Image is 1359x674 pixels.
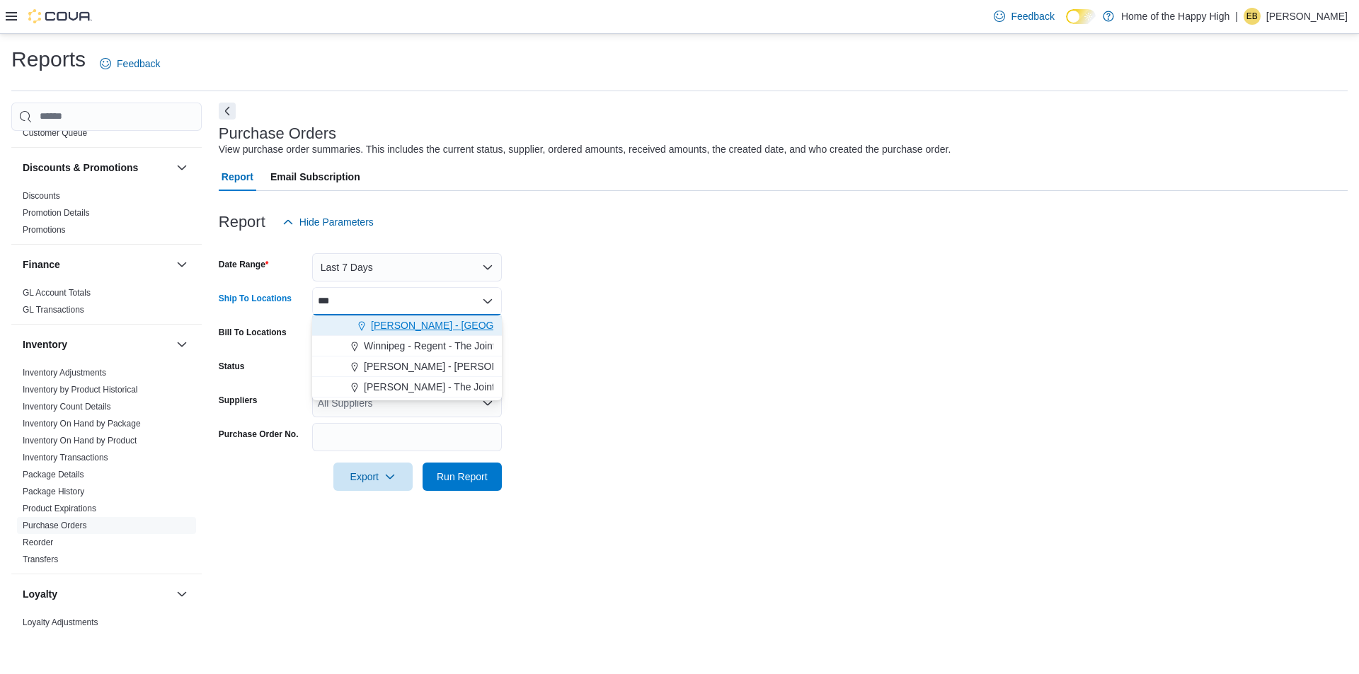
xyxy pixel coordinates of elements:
[23,384,138,395] span: Inventory by Product Historical
[270,163,360,191] span: Email Subscription
[1244,8,1261,25] div: Ethan Boen-Wira
[28,9,92,23] img: Cova
[219,429,299,440] label: Purchase Order No.
[23,587,171,601] button: Loyalty
[23,538,53,547] a: Reorder
[23,436,137,446] a: Inventory On Hand by Product
[23,487,84,496] a: Package History
[342,463,404,491] span: Export
[1066,9,1096,24] input: Dark Mode
[277,208,379,236] button: Hide Parameters
[219,361,245,372] label: Status
[23,537,53,548] span: Reorder
[94,50,166,78] a: Feedback
[23,617,98,628] span: Loyalty Adjustments
[219,395,258,406] label: Suppliers
[482,296,493,307] button: Close list of options
[364,380,495,394] span: [PERSON_NAME] - The Joint
[23,161,171,175] button: Discounts & Promotions
[23,469,84,480] span: Package Details
[423,463,502,491] button: Run Report
[988,2,1060,30] a: Feedback
[173,336,190,353] button: Inventory
[371,318,632,332] span: [PERSON_NAME] - [GEOGRAPHIC_DATA] - Fire & Flower
[23,128,87,138] a: Customer Queue
[11,45,86,74] h1: Reports
[23,305,84,315] a: GL Transactions
[23,225,66,235] a: Promotions
[23,486,84,497] span: Package History
[23,385,138,395] a: Inventory by Product Historical
[23,257,60,272] h3: Finance
[312,336,502,356] button: Winnipeg - Regent - The Joint
[23,418,141,429] span: Inventory On Hand by Package
[23,453,108,463] a: Inventory Transactions
[23,127,87,139] span: Customer Queue
[23,287,91,298] span: GL Account Totals
[23,208,90,218] a: Promotion Details
[23,634,125,644] a: Loyalty Redemption Values
[23,617,98,627] a: Loyalty Adjustments
[23,554,58,564] a: Transfers
[11,614,202,653] div: Loyalty
[23,503,96,514] span: Product Expirations
[23,288,91,298] a: GL Account Totals
[1121,8,1229,25] p: Home of the Happy High
[23,257,171,272] button: Finance
[173,586,190,603] button: Loyalty
[23,337,67,351] h3: Inventory
[219,293,292,304] label: Ship To Locations
[1246,8,1258,25] span: EB
[23,587,57,601] h3: Loyalty
[1235,8,1238,25] p: |
[312,356,502,377] button: [PERSON_NAME] - [PERSON_NAME] - The Joint
[364,339,495,353] span: Winnipeg - Regent - The Joint
[1266,8,1348,25] p: [PERSON_NAME]
[219,327,287,338] label: Bill To Locations
[11,284,202,324] div: Finance
[23,504,96,513] a: Product Expirations
[219,142,951,157] div: View purchase order summaries. This includes the current status, supplier, ordered amounts, recei...
[312,377,502,397] button: [PERSON_NAME] - The Joint
[11,364,202,574] div: Inventory
[219,103,236,120] button: Next
[312,315,502,336] button: [PERSON_NAME] - [GEOGRAPHIC_DATA] - Fire & Flower
[23,520,87,531] span: Purchase Orders
[11,187,202,244] div: Discounts & Promotions
[23,304,84,315] span: GL Transactions
[117,57,160,71] span: Feedback
[222,163,253,191] span: Report
[299,215,374,229] span: Hide Parameters
[23,161,138,175] h3: Discounts & Promotions
[23,337,171,351] button: Inventory
[23,634,125,645] span: Loyalty Redemption Values
[173,256,190,273] button: Finance
[23,401,111,412] span: Inventory Count Details
[219,125,336,142] h3: Purchase Orders
[23,191,60,201] a: Discounts
[11,124,202,147] div: Customer
[23,367,106,378] span: Inventory Adjustments
[333,463,413,491] button: Export
[23,470,84,480] a: Package Details
[23,207,90,219] span: Promotion Details
[23,368,106,378] a: Inventory Adjustments
[23,190,60,202] span: Discounts
[23,224,66,236] span: Promotions
[1011,9,1054,23] span: Feedback
[23,452,108,463] span: Inventory Transactions
[23,554,58,565] span: Transfers
[364,359,585,373] span: [PERSON_NAME] - [PERSON_NAME] - The Joint
[219,259,269,270] label: Date Range
[23,435,137,446] span: Inventory On Hand by Product
[312,315,502,397] div: Choose from the following options
[23,419,141,429] a: Inventory On Hand by Package
[437,470,488,484] span: Run Report
[23,402,111,412] a: Inventory Count Details
[23,521,87,530] a: Purchase Orders
[173,159,190,176] button: Discounts & Promotions
[482,397,493,409] button: Open list of options
[312,253,502,281] button: Last 7 Days
[219,214,265,231] h3: Report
